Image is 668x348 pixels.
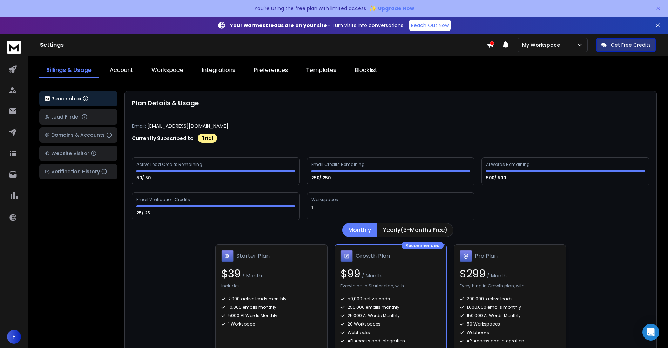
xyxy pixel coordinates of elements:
div: 50 Workspaces [460,321,560,327]
a: Blocklist [348,63,384,78]
img: Growth Plan icon [340,250,353,262]
p: 1 [311,205,314,211]
h1: Growth Plan [356,252,390,260]
div: Webhooks [460,330,560,335]
button: P [7,330,21,344]
p: Get Free Credits [611,41,651,48]
p: 25/ 25 [136,210,151,216]
span: / Month [486,272,507,279]
div: Recommended [402,242,444,249]
p: Email: [132,122,146,129]
div: Webhooks [340,330,441,335]
p: Everything in Starter plan, with [340,283,404,290]
p: 50/ 50 [136,175,152,181]
button: Monthly [342,223,377,237]
a: Preferences [247,63,295,78]
div: 25,000 AI Words Monthly [340,313,441,319]
div: 1,000,000 emails monthly [460,304,560,310]
p: Everything in Growth plan, with [460,283,525,290]
button: Verification History [39,164,117,179]
div: Workspaces [311,197,339,202]
div: 10,000 emails monthly [221,304,322,310]
div: 200,000 active leads [460,296,560,302]
div: 2,000 active leads monthly [221,296,322,302]
span: ✨ [369,4,377,13]
div: Open Intercom Messenger [642,324,659,341]
button: Get Free Credits [596,38,656,52]
p: Includes [221,283,240,290]
img: Starter Plan icon [221,250,234,262]
div: 150,000 AI Words Monthly [460,313,560,319]
h1: Pro Plan [475,252,498,260]
div: API Access and Integration [340,338,441,344]
div: Email Verification Credits [136,197,191,202]
div: 250,000 emails monthly [340,304,441,310]
p: My Workspace [522,41,563,48]
p: – Turn visits into conversations [230,22,403,29]
h1: Starter Plan [236,252,270,260]
a: Billings & Usage [39,63,99,78]
div: 1 Workspace [221,321,322,327]
div: API Access and Integration [460,338,560,344]
p: [EMAIL_ADDRESS][DOMAIN_NAME] [147,122,228,129]
div: Email Credits Remaining [311,162,366,167]
div: 5000 AI Words Monthly [221,313,322,319]
img: logo [45,96,50,101]
div: Trial [198,134,217,143]
strong: Your warmest leads are on your site [230,22,327,29]
h1: Settings [40,41,487,49]
p: 250/ 250 [311,175,332,181]
p: Reach Out Now [411,22,449,29]
span: $ 99 [340,266,360,281]
div: AI Words Remaining [486,162,531,167]
button: Domains & Accounts [39,127,117,143]
button: ✨Upgrade Now [369,1,414,15]
img: Pro Plan icon [460,250,472,262]
span: $ 299 [460,266,486,281]
div: Active Lead Credits Remaining [136,162,203,167]
button: Yearly(3-Months Free) [377,223,453,237]
button: Website Visitor [39,146,117,161]
span: / Month [360,272,382,279]
a: Workspace [144,63,190,78]
h1: Plan Details & Usage [132,98,649,108]
span: Upgrade Now [378,5,414,12]
a: Templates [299,63,343,78]
div: 20 Workspaces [340,321,441,327]
p: You're using the free plan with limited access [254,5,366,12]
span: / Month [241,272,262,279]
a: Account [103,63,140,78]
button: ReachInbox [39,91,117,106]
span: $ 39 [221,266,241,281]
img: logo [7,41,21,54]
a: Reach Out Now [409,20,451,31]
div: 50,000 active leads [340,296,441,302]
button: Lead Finder [39,109,117,125]
a: Integrations [195,63,242,78]
p: 500/ 500 [486,175,507,181]
p: Currently Subscribed to [132,135,194,142]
